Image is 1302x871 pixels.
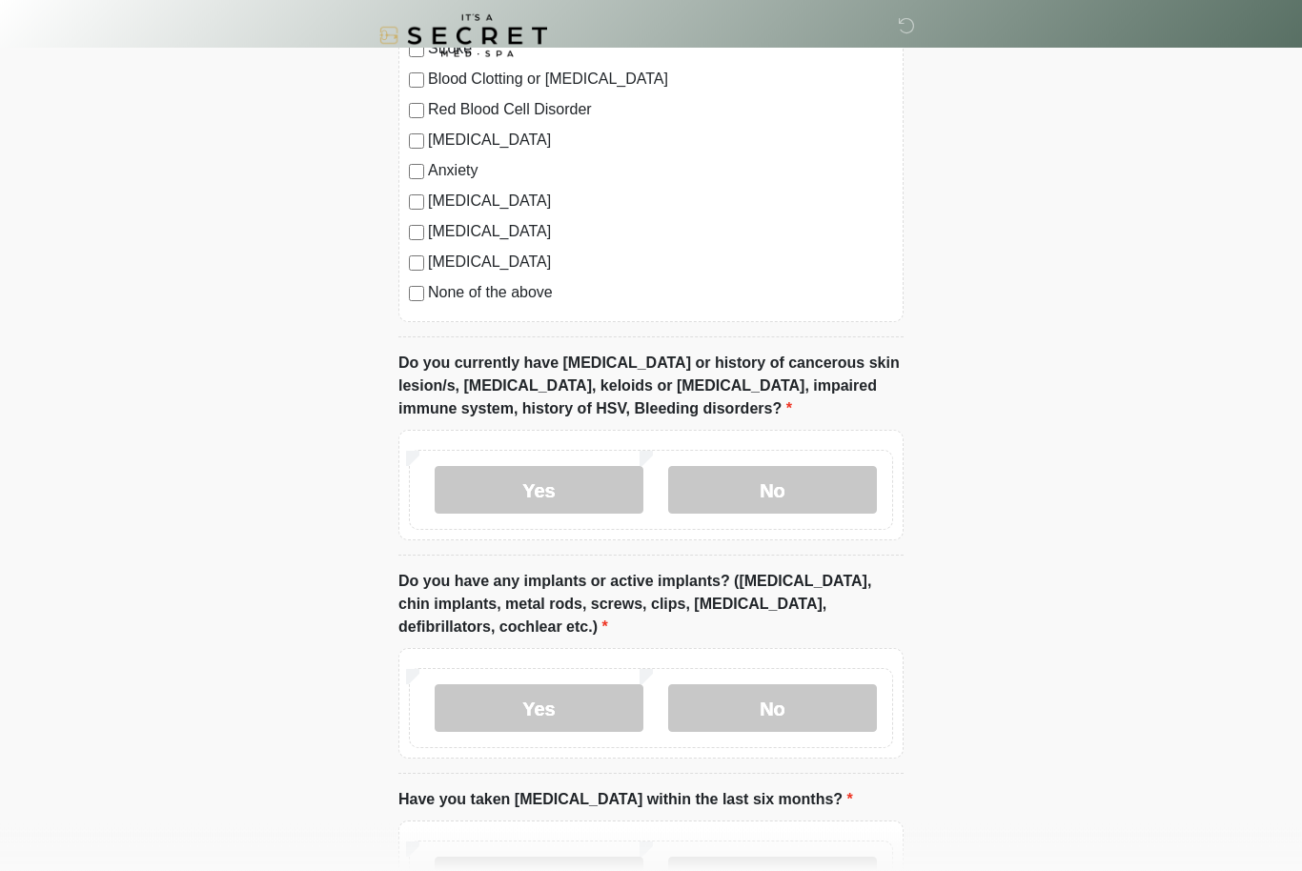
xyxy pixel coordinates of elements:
[409,73,424,89] input: Blood Clotting or [MEDICAL_DATA]
[428,191,893,213] label: [MEDICAL_DATA]
[409,256,424,272] input: [MEDICAL_DATA]
[435,467,643,515] label: Yes
[398,789,853,812] label: Have you taken [MEDICAL_DATA] within the last six months?
[409,287,424,302] input: None of the above
[398,353,904,421] label: Do you currently have [MEDICAL_DATA] or history of cancerous skin lesion/s, [MEDICAL_DATA], keloi...
[428,69,893,91] label: Blood Clotting or [MEDICAL_DATA]
[428,252,893,274] label: [MEDICAL_DATA]
[409,104,424,119] input: Red Blood Cell Disorder
[428,99,893,122] label: Red Blood Cell Disorder
[435,685,643,733] label: Yes
[428,282,893,305] label: None of the above
[409,134,424,150] input: [MEDICAL_DATA]
[409,226,424,241] input: [MEDICAL_DATA]
[379,14,547,57] img: It's A Secret Med Spa Logo
[668,467,877,515] label: No
[409,165,424,180] input: Anxiety
[409,195,424,211] input: [MEDICAL_DATA]
[428,160,893,183] label: Anxiety
[428,130,893,152] label: [MEDICAL_DATA]
[668,685,877,733] label: No
[398,571,904,639] label: Do you have any implants or active implants? ([MEDICAL_DATA], chin implants, metal rods, screws, ...
[428,221,893,244] label: [MEDICAL_DATA]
